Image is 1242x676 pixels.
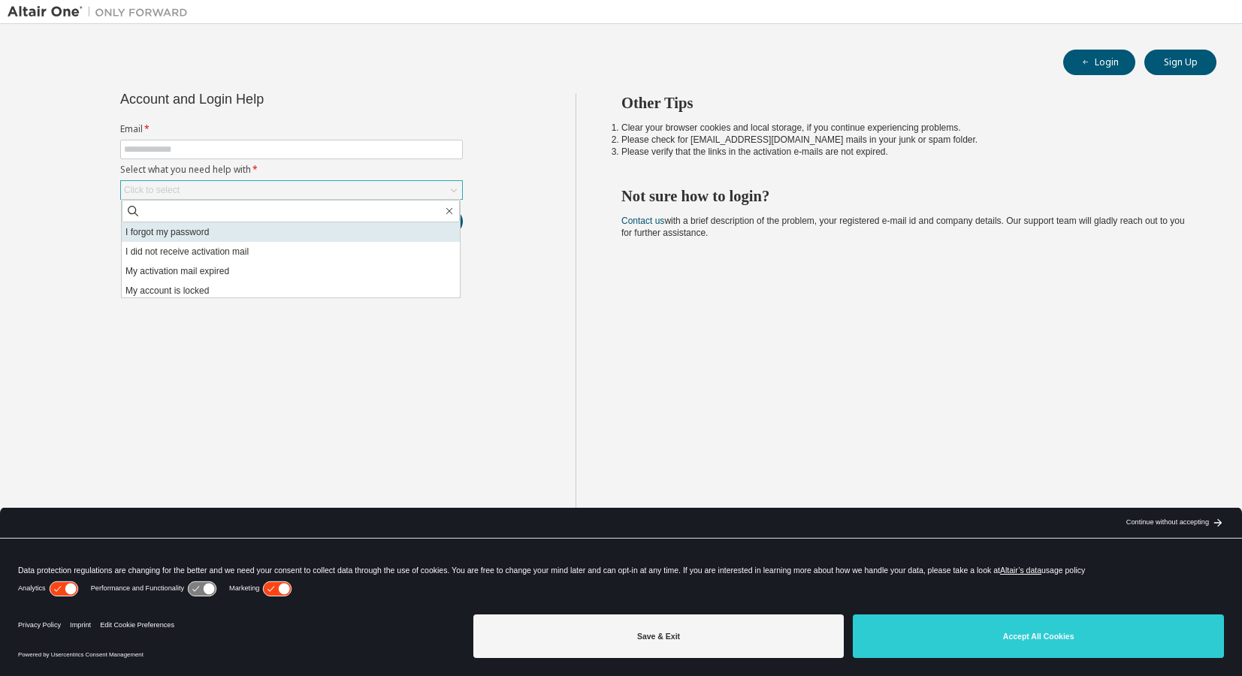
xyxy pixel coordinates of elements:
[1063,50,1135,75] button: Login
[120,164,463,176] label: Select what you need help with
[621,93,1189,113] h2: Other Tips
[121,181,462,199] div: Click to select
[1144,50,1216,75] button: Sign Up
[621,186,1189,206] h2: Not sure how to login?
[621,134,1189,146] li: Please check for [EMAIL_ADDRESS][DOMAIN_NAME] mails in your junk or spam folder.
[621,122,1189,134] li: Clear your browser cookies and local storage, if you continue experiencing problems.
[621,146,1189,158] li: Please verify that the links in the activation e-mails are not expired.
[621,216,664,226] a: Contact us
[621,216,1185,238] span: with a brief description of the problem, your registered e-mail id and company details. Our suppo...
[124,184,180,196] div: Click to select
[8,5,195,20] img: Altair One
[120,93,394,105] div: Account and Login Help
[122,222,460,242] li: I forgot my password
[120,123,463,135] label: Email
